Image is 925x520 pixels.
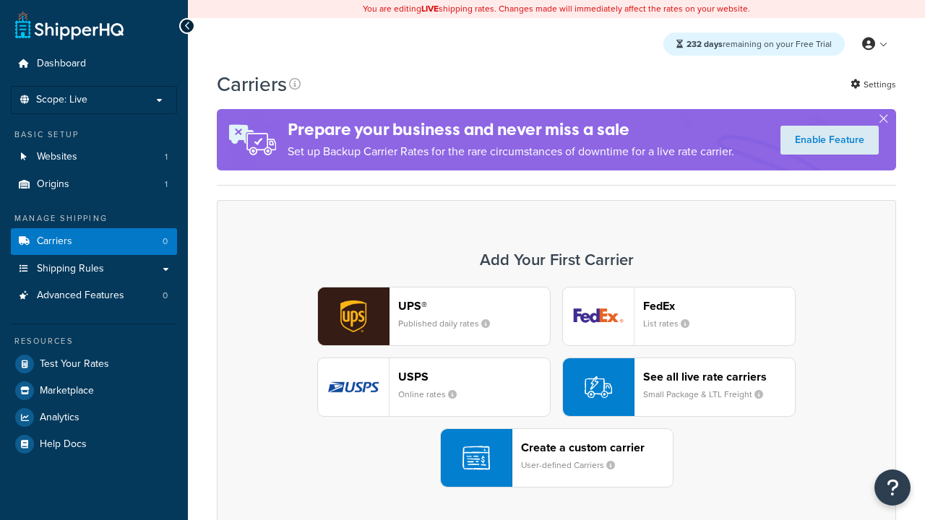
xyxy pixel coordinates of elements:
button: ups logoUPS®Published daily rates [317,287,551,346]
strong: 232 days [687,38,723,51]
header: Create a custom carrier [521,441,673,454]
div: remaining on your Free Trial [663,32,845,56]
button: usps logoUSPSOnline rates [317,357,551,417]
span: Shipping Rules [37,263,104,275]
button: fedEx logoFedExList rates [562,287,796,346]
button: See all live rate carriersSmall Package & LTL Freight [562,357,796,417]
a: Enable Feature [780,126,879,155]
h4: Prepare your business and never miss a sale [288,118,734,142]
img: ups logo [318,287,389,345]
b: LIVE [421,2,439,15]
span: Advanced Features [37,290,124,302]
a: Help Docs [11,431,177,457]
small: User-defined Carriers [521,459,627,472]
span: Carriers [37,235,72,248]
img: usps logo [318,358,389,416]
small: Small Package & LTL Freight [643,388,775,401]
h1: Carriers [217,70,287,98]
span: Test Your Rates [40,358,109,370]
span: 1 [165,151,168,163]
span: Origins [37,178,69,191]
span: Scope: Live [36,94,87,106]
a: ShipperHQ Home [15,11,124,40]
img: ad-rules-rateshop-fe6ec290ccb7230408bd80ed9643f0289d75e0ffd9eb532fc0e269fcd187b520.png [217,109,288,170]
header: See all live rate carriers [643,370,795,383]
span: Websites [37,151,77,163]
div: Manage Shipping [11,212,177,225]
div: Resources [11,335,177,347]
a: Origins 1 [11,171,177,198]
a: Dashboard [11,51,177,77]
p: Set up Backup Carrier Rates for the rare circumstances of downtime for a live rate carrier. [288,142,734,162]
li: Websites [11,144,177,170]
span: 0 [163,235,168,248]
a: Settings [851,74,896,95]
button: Create a custom carrierUser-defined Carriers [440,428,674,487]
a: Advanced Features 0 [11,282,177,309]
small: Online rates [398,388,468,401]
span: Help Docs [40,438,87,451]
span: Marketplace [40,385,94,397]
span: Dashboard [37,58,86,70]
a: Test Your Rates [11,351,177,377]
small: Published daily rates [398,317,502,330]
a: Carriers 0 [11,228,177,255]
small: List rates [643,317,701,330]
div: Basic Setup [11,129,177,141]
button: Open Resource Center [874,469,911,506]
a: Marketplace [11,378,177,404]
header: USPS [398,370,550,383]
span: Analytics [40,412,79,424]
li: Advanced Features [11,282,177,309]
img: icon-carrier-custom-c93b8a24.svg [462,444,490,472]
img: icon-carrier-liverate-becf4550.svg [585,373,612,401]
li: Origins [11,171,177,198]
h3: Add Your First Carrier [232,251,881,269]
span: 0 [163,290,168,302]
a: Analytics [11,404,177,430]
a: Shipping Rules [11,256,177,282]
header: UPS® [398,299,550,313]
span: 1 [165,178,168,191]
header: FedEx [643,299,795,313]
a: Websites 1 [11,144,177,170]
img: fedEx logo [563,287,634,345]
li: Carriers [11,228,177,255]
